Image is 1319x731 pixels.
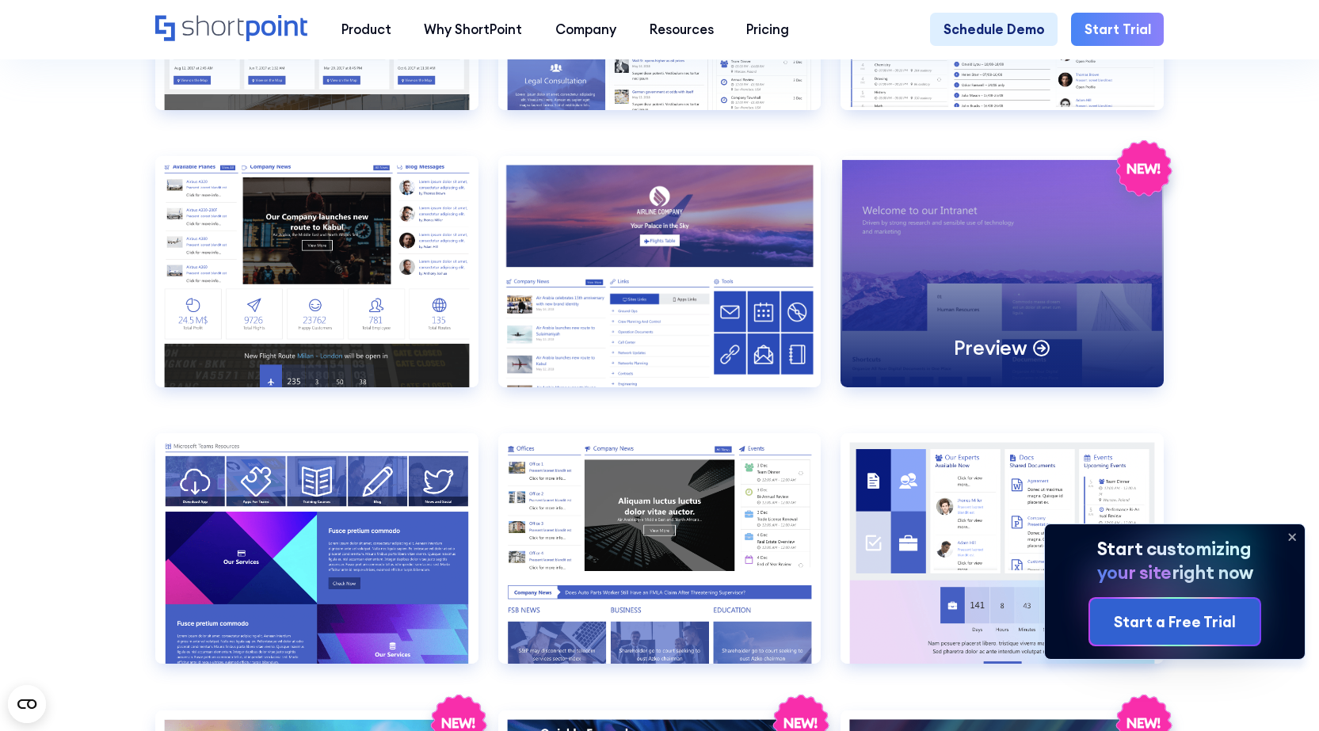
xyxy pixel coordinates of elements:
div: Company [555,20,616,40]
a: Product [325,13,408,46]
button: Open CMP widget [8,685,46,723]
a: Employees Directory 3 [155,156,478,413]
a: HR 1 [155,433,478,691]
a: Pricing [730,13,806,46]
p: Preview [954,335,1027,360]
a: Start Trial [1071,13,1164,46]
a: HR 2 [498,433,822,691]
div: Resources [650,20,714,40]
a: Schedule Demo [930,13,1058,46]
a: HR 3 [841,433,1164,691]
div: Pricing [746,20,789,40]
div: Product [341,20,391,40]
a: Home [155,15,309,44]
a: Company [539,13,633,46]
a: Enterprise 1Preview [841,156,1164,413]
div: Start a Free Trial [1114,611,1236,633]
a: Why ShortPoint [408,13,539,46]
div: Why ShortPoint [424,20,522,40]
a: Employees Directory 4 [498,156,822,413]
iframe: Chat Widget [1240,655,1319,731]
a: Resources [633,13,730,46]
a: Start a Free Trial [1090,599,1260,645]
